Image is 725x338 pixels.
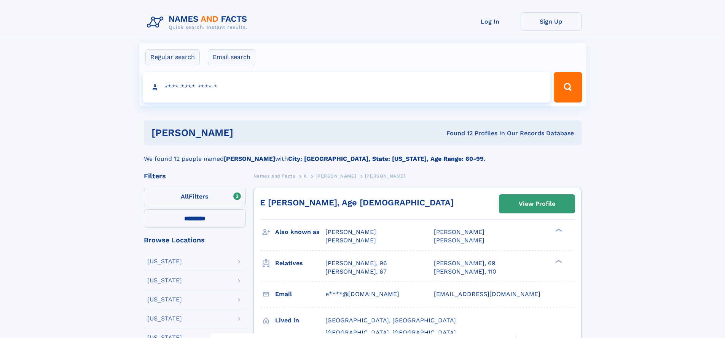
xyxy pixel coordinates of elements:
[325,237,376,244] span: [PERSON_NAME]
[143,72,551,103] input: search input
[275,257,325,270] h3: Relatives
[181,193,189,200] span: All
[144,145,582,163] div: We found 12 people named with .
[144,173,246,179] div: Filters
[325,228,376,235] span: [PERSON_NAME]
[340,129,574,138] div: Found 12 Profiles In Our Records Database
[208,49,255,65] label: Email search
[434,237,484,244] span: [PERSON_NAME]
[315,173,356,179] span: [PERSON_NAME]
[275,226,325,239] h3: Also known as
[253,171,295,181] a: Names and Facts
[434,290,540,298] span: [EMAIL_ADDRESS][DOMAIN_NAME]
[553,228,562,233] div: ❯
[145,49,200,65] label: Regular search
[325,259,387,268] a: [PERSON_NAME], 96
[325,268,387,276] a: [PERSON_NAME], 67
[144,237,246,243] div: Browse Locations
[147,316,182,322] div: [US_STATE]
[554,72,582,103] button: Search Button
[434,268,496,276] a: [PERSON_NAME], 110
[304,173,307,179] span: K
[147,296,182,303] div: [US_STATE]
[434,259,496,268] a: [PERSON_NAME], 69
[144,188,246,206] label: Filters
[365,173,406,179] span: [PERSON_NAME]
[519,195,555,213] div: View Profile
[144,12,253,33] img: Logo Names and Facts
[521,12,582,31] a: Sign Up
[275,314,325,327] h3: Lived in
[499,195,575,213] a: View Profile
[325,329,456,336] span: [GEOGRAPHIC_DATA], [GEOGRAPHIC_DATA]
[224,155,275,162] b: [PERSON_NAME]
[288,155,484,162] b: City: [GEOGRAPHIC_DATA], State: [US_STATE], Age Range: 60-99
[304,171,307,181] a: K
[147,277,182,284] div: [US_STATE]
[434,228,484,235] span: [PERSON_NAME]
[315,171,356,181] a: [PERSON_NAME]
[275,288,325,301] h3: Email
[151,128,340,138] h1: [PERSON_NAME]
[147,258,182,264] div: [US_STATE]
[460,12,521,31] a: Log In
[260,198,454,207] a: E [PERSON_NAME], Age [DEMOGRAPHIC_DATA]
[325,317,456,324] span: [GEOGRAPHIC_DATA], [GEOGRAPHIC_DATA]
[553,259,562,264] div: ❯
